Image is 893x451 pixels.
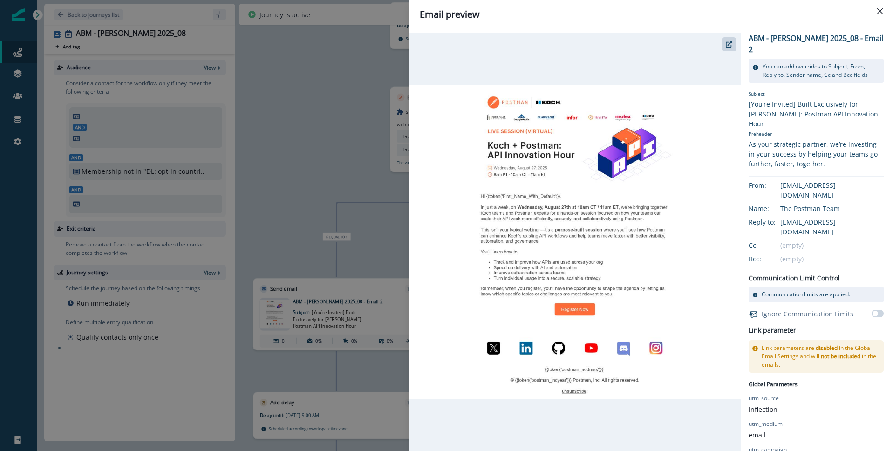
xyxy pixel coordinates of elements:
p: You can add overrides to Subject, From, Reply-to, Sender name, Cc and Bcc fields [763,62,880,79]
div: As your strategic partner, we’re investing in your success by helping your teams go further, fast... [749,139,884,169]
p: Global Parameters [749,378,798,389]
div: [You’re Invited] Built Exclusively for [PERSON_NAME]: Postman API Innovation Hour [749,99,884,129]
p: utm_source [749,394,779,403]
div: (empty) [780,240,884,250]
img: email asset unavailable [409,85,741,399]
span: disabled [816,344,838,352]
div: Cc: [749,240,795,250]
div: Reply to: [749,217,795,227]
div: Bcc: [749,254,795,264]
p: email [749,430,766,440]
p: utm_medium [749,420,783,428]
div: From: [749,180,795,190]
button: Close [873,4,887,19]
div: Name: [749,204,795,213]
p: Link parameters are in the Global Email Settings and will in the emails. [762,344,880,369]
p: inflection [749,404,777,414]
h2: Link parameter [749,325,796,336]
p: Preheader [749,129,884,139]
p: Subject [749,90,884,99]
div: (empty) [780,254,884,264]
div: [EMAIL_ADDRESS][DOMAIN_NAME] [780,217,884,237]
div: The Postman Team [780,204,884,213]
p: ABM - [PERSON_NAME] 2025_08 - Email 2 [749,33,884,55]
div: [EMAIL_ADDRESS][DOMAIN_NAME] [780,180,884,200]
div: Email preview [420,7,882,21]
span: not be included [821,352,860,360]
